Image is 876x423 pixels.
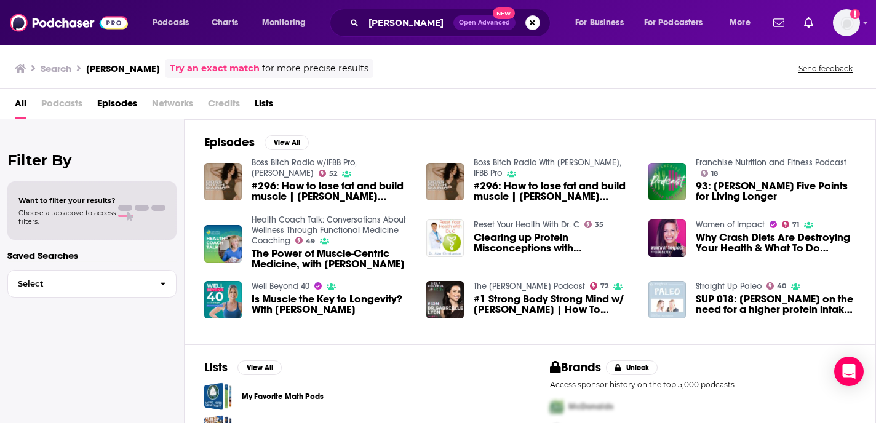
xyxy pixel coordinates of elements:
[262,61,368,76] span: for more precise results
[152,93,193,119] span: Networks
[584,221,604,228] a: 35
[41,63,71,74] h3: Search
[567,13,639,33] button: open menu
[204,360,228,375] h2: Lists
[777,283,786,289] span: 40
[474,281,585,291] a: The Kevin Miller Podcast
[252,215,406,246] a: Health Coach Talk: Conversations About Wellness Through Functional Medicine Coaching
[252,248,412,269] span: The Power of Muscle-Centric Medicine, with [PERSON_NAME]
[319,170,338,177] a: 52
[8,280,150,288] span: Select
[701,170,719,177] a: 18
[153,14,189,31] span: Podcasts
[252,157,357,178] a: Boss Bitch Radio w/IFBB Pro, Diane Flores
[204,360,282,375] a: ListsView All
[636,13,721,33] button: open menu
[7,151,177,169] h2: Filter By
[242,390,324,403] a: My Favorite Math Pods
[799,12,818,33] a: Show notifications dropdown
[696,181,856,202] a: 93: Dr. Gabrielle Lyon’s Five Points for Living Longer
[306,239,315,244] span: 49
[204,382,232,410] a: My Favorite Math Pods
[18,196,116,205] span: Want to filter your results?
[711,171,718,176] span: 18
[474,294,634,315] span: #1 Strong Body Strong Mind w/ [PERSON_NAME] | How To Remain Fully Capable As You Age
[170,61,260,76] a: Try an exact match
[237,360,282,375] button: View All
[329,171,337,176] span: 52
[833,9,860,36] img: User Profile
[252,294,412,315] span: Is Muscle the Key to Longevity? With [PERSON_NAME]
[426,219,464,257] img: Clearing up Protein Misconceptions with Dr. Gabrielle Lyon
[648,163,686,200] img: 93: Dr. Gabrielle Lyon’s Five Points for Living Longer
[204,163,242,200] img: #296: How to lose fat and build muscle | Dr. Gabrielle Lyons approach to Body recomposition
[474,219,579,230] a: Reset Your Health With Dr. C
[265,135,309,150] button: View All
[262,14,306,31] span: Monitoring
[648,281,686,318] img: SUP 018: Dr. Gabrielle Lyon on the need for a higher protein intake, and muscle centric medicine
[341,9,562,37] div: Search podcasts, credits, & more...
[721,13,766,33] button: open menu
[575,14,624,31] span: For Business
[782,221,800,228] a: 71
[204,135,309,150] a: EpisodesView All
[474,294,634,315] a: #1 Strong Body Strong Mind w/ Dr Gabrielle Lyon | How To Remain Fully Capable As You Age
[590,282,609,290] a: 72
[493,7,515,19] span: New
[644,14,703,31] span: For Podcasters
[696,281,762,291] a: Straight Up Paleo
[606,360,658,375] button: Unlock
[696,232,856,253] span: Why Crash Diets Are Destroying Your Health & What To Do Instead | [PERSON_NAME]
[252,248,412,269] a: The Power of Muscle-Centric Medicine, with Dr. Gabrielle Lyon
[252,281,309,291] a: Well Beyond 40
[212,14,238,31] span: Charts
[730,14,751,31] span: More
[550,380,856,389] p: Access sponsor history on the top 5,000 podcasts.
[15,93,26,119] a: All
[474,181,634,202] span: #296: How to lose fat and build muscle | [PERSON_NAME] approach to Body recomposition
[696,219,765,230] a: Women of Impact
[648,219,686,257] img: Why Crash Diets Are Destroying Your Health & What To Do Instead | Dr. Gabrielle Lyon
[7,250,177,261] p: Saved Searches
[696,181,856,202] span: 93: [PERSON_NAME] Five Points for Living Longer
[97,93,137,119] a: Episodes
[426,281,464,318] img: #1 Strong Body Strong Mind w/ Dr Gabrielle Lyon | How To Remain Fully Capable As You Age
[766,282,787,290] a: 40
[696,294,856,315] a: SUP 018: Dr. Gabrielle Lyon on the need for a higher protein intake, and muscle centric medicine
[295,237,316,244] a: 49
[255,93,273,119] a: Lists
[474,232,634,253] a: Clearing up Protein Misconceptions with Dr. Gabrielle Lyon
[204,225,242,263] img: The Power of Muscle-Centric Medicine, with Dr. Gabrielle Lyon
[208,93,240,119] span: Credits
[696,157,846,168] a: Franchise Nutrition and Fitness Podcast
[768,12,789,33] a: Show notifications dropdown
[204,281,242,318] img: Is Muscle the Key to Longevity? With Dr. Gabrielle Lyon
[568,401,613,412] span: McDonalds
[18,208,116,226] span: Choose a tab above to access filters.
[550,360,601,375] h2: Brands
[833,9,860,36] span: Logged in as megcassidy
[595,222,603,227] span: 35
[10,11,128,34] img: Podchaser - Follow, Share and Rate Podcasts
[696,294,856,315] span: SUP 018: [PERSON_NAME] on the need for a higher protein intake, and muscle centric medicine
[474,232,634,253] span: Clearing up Protein Misconceptions with [PERSON_NAME]
[204,135,255,150] h2: Episodes
[545,394,568,419] img: First Pro Logo
[426,163,464,200] img: #296: How to lose fat and build muscle | Dr. Gabrielle Lyons approach to Body recomposition
[600,283,608,289] span: 72
[792,222,799,227] span: 71
[696,232,856,253] a: Why Crash Diets Are Destroying Your Health & What To Do Instead | Dr. Gabrielle Lyon
[252,181,412,202] a: #296: How to lose fat and build muscle | Dr. Gabrielle Lyons approach to Body recomposition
